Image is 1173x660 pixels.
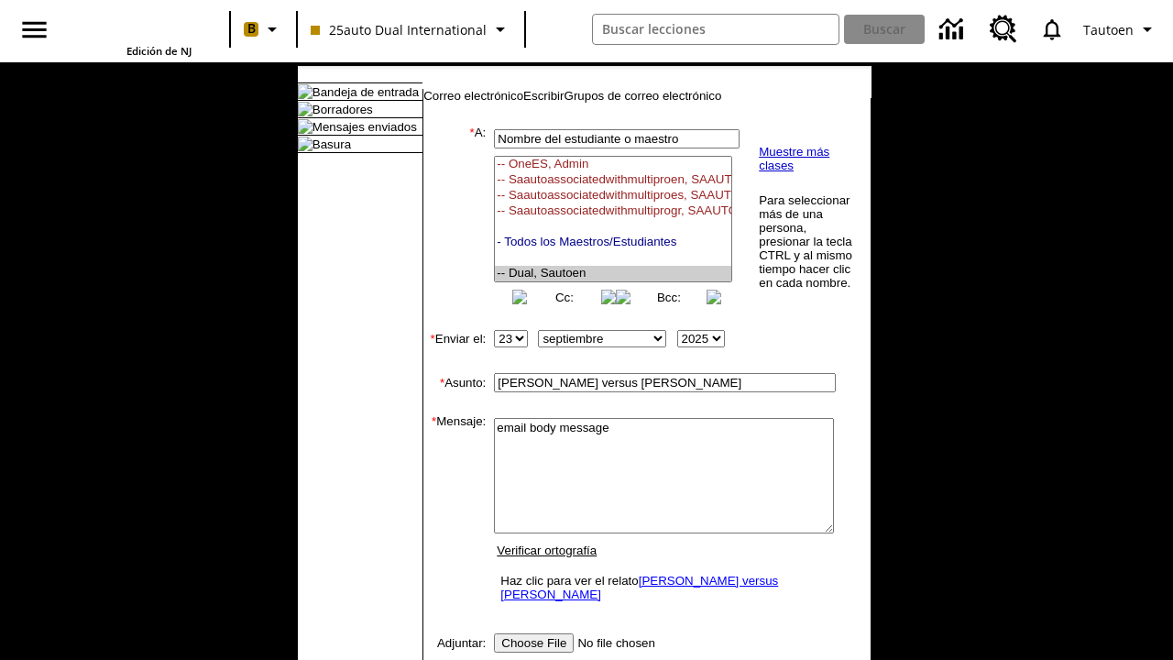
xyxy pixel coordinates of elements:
[236,13,291,46] button: Boost El color de la clase es melocotón. Cambiar el color de la clase.
[72,5,192,58] div: Portada
[423,630,486,656] td: Adjuntar:
[565,89,722,103] a: Grupos de correo electrónico
[312,85,419,99] a: Bandeja de entrada
[928,5,979,55] a: Centro de información
[247,17,256,40] span: B
[423,308,442,326] img: spacer.gif
[486,213,490,222] img: spacer.gif
[601,290,616,304] img: button_right.png
[979,5,1028,54] a: Centro de recursos, Se abrirá en una pestaña nueva.
[759,145,829,172] a: Muestre más clases
[423,369,486,396] td: Asunto:
[298,102,312,116] img: folder_icon.gif
[707,290,721,304] img: button_right.png
[593,15,839,44] input: Buscar campo
[495,235,731,250] option: - Todos los Maestros/Estudiantes
[555,291,574,304] a: Cc:
[126,44,192,58] span: Edición de NJ
[496,569,832,606] td: Haz clic para ver el relato
[423,89,523,103] a: Correo electrónico
[495,172,731,188] option: -- Saautoassociatedwithmultiproen, SAAUTOASSOCIATEDWITHMULTIPROGRAMEN
[523,89,564,103] a: Escribir
[423,126,486,308] td: A:
[423,396,442,414] img: spacer.gif
[758,192,856,291] td: Para seleccionar más de una persona, presionar la tecla CTRL y al mismo tiempo hacer clic en cada...
[423,351,442,369] img: spacer.gif
[497,544,597,557] a: Verificar ortografía
[312,120,417,134] a: Mensajes enviados
[7,3,61,57] button: Abrir el menú lateral
[312,103,373,116] a: Borradores
[298,119,312,134] img: folder_icon.gif
[298,137,312,151] img: folder_icon.gif
[495,266,731,281] option: -- Dual, Sautoen
[495,157,731,172] option: -- OneES, Admin
[303,13,519,46] button: Clase: 25auto Dual International, Selecciona una clase
[423,414,486,611] td: Mensaje:
[616,290,630,304] img: button_left.png
[512,290,527,304] img: button_left.png
[1028,5,1076,53] a: Notificaciones
[423,611,442,630] img: spacer.gif
[495,203,731,219] option: -- Saautoassociatedwithmultiprogr, SAAUTOASSOCIATEDWITHMULTIPROGRAMCLA
[312,137,351,151] a: Basura
[423,326,486,351] td: Enviar el:
[495,188,731,203] option: -- Saautoassociatedwithmultiproes, SAAUTOASSOCIATEDWITHMULTIPROGRAMES
[1076,13,1166,46] button: Perfil/Configuración
[657,291,681,304] a: Bcc:
[1083,20,1134,39] span: Tautoen
[500,574,778,601] a: [PERSON_NAME] versus [PERSON_NAME]
[298,84,312,99] img: folder_icon.gif
[311,20,487,39] span: 25auto Dual International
